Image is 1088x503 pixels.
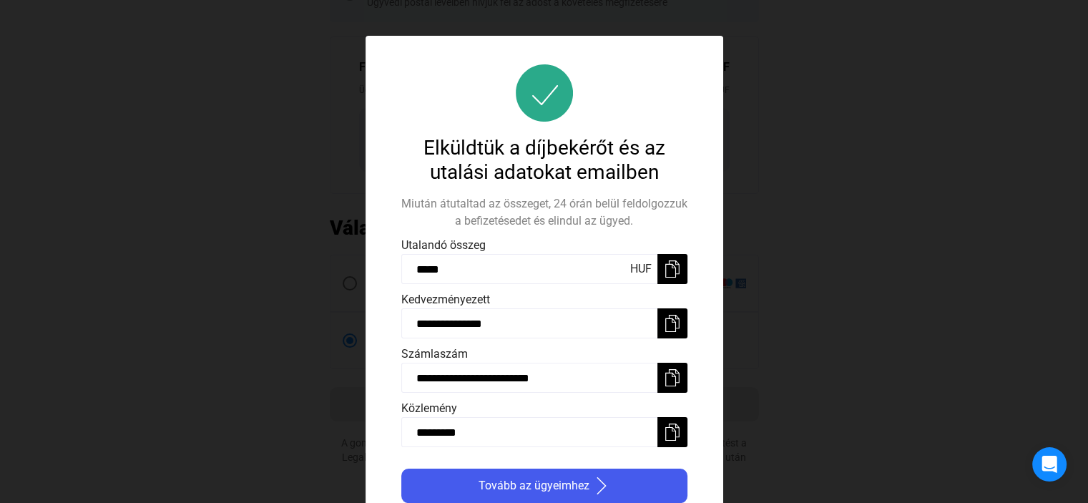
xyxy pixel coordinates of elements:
span: Tovább az ügyeimhez [479,477,589,494]
img: arrow-right-white [593,477,610,494]
span: Kedvezményezett [401,293,490,306]
div: Open Intercom Messenger [1032,447,1067,482]
button: Tovább az ügyeimhezarrow-right-white [401,469,687,503]
span: Utalandó összeg [401,238,486,252]
span: Számlaszám [401,347,468,361]
img: copy-white.svg [664,424,681,441]
img: copy-white.svg [664,315,681,332]
div: Elküldtük a díjbekérőt és az utalási adatokat emailben [401,136,687,185]
img: copy-white.svg [664,260,681,278]
img: copy-white.svg [664,369,681,386]
div: Miután átutaltad az összeget, 24 órán belül feldolgozzuk a befizetésedet és elindul az ügyed. [401,195,687,230]
span: Közlemény [401,401,457,415]
img: success-icon [516,64,573,122]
